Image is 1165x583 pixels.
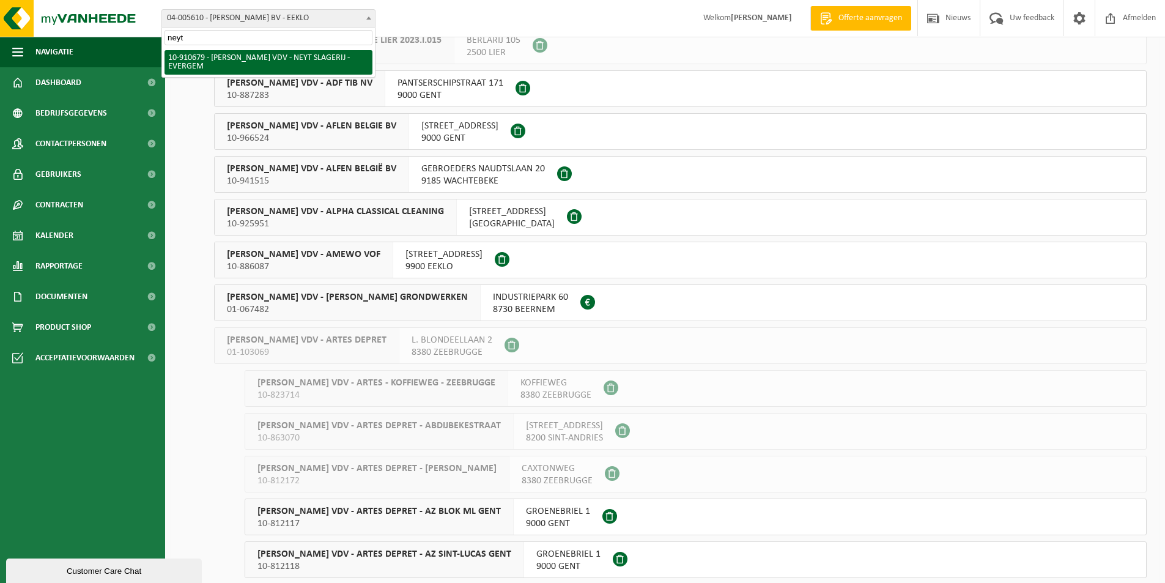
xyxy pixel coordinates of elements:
[526,420,603,432] span: [STREET_ADDRESS]
[227,303,468,316] span: 01-067482
[421,120,498,132] span: [STREET_ADDRESS]
[257,518,501,530] span: 10-812117
[257,432,501,444] span: 10-863070
[257,475,497,487] span: 10-812172
[421,175,545,187] span: 9185 WACHTEBEKE
[227,261,380,273] span: 10-886087
[35,343,135,373] span: Acceptatievoorwaarden
[214,113,1147,150] button: [PERSON_NAME] VDV - AFLEN BELGIE BV 10-966524 [STREET_ADDRESS]9000 GENT
[467,34,520,46] span: BERLARIJ 105
[227,175,396,187] span: 10-941515
[35,98,107,128] span: Bedrijfsgegevens
[227,346,386,358] span: 01-103069
[469,218,555,230] span: [GEOGRAPHIC_DATA]
[162,10,375,27] span: 04-005610 - ELIAS VANDEVOORDE BV - EEKLO
[35,159,81,190] span: Gebruikers
[412,334,492,346] span: L. BLONDEELLAAN 2
[493,291,568,303] span: INDUSTRIEPARK 60
[245,541,1147,578] button: [PERSON_NAME] VDV - ARTES DEPRET - AZ SINT-LUCAS GENT 10-812118 GROENEBRIEL 19000 GENT
[35,312,91,343] span: Product Shop
[810,6,911,31] a: Offerte aanvragen
[245,499,1147,535] button: [PERSON_NAME] VDV - ARTES DEPRET - AZ BLOK ML GENT 10-812117 GROENEBRIEL 19000 GENT
[165,50,372,75] li: 10-910679 - [PERSON_NAME] VDV - NEYT SLAGERIJ - EVERGEM
[35,67,81,98] span: Dashboard
[398,77,503,89] span: PANTSERSCHIPSTRAAT 171
[412,346,492,358] span: 8380 ZEEBRUGGE
[214,242,1147,278] button: [PERSON_NAME] VDV - AMEWO VOF 10-886087 [STREET_ADDRESS]9900 EEKLO
[257,462,497,475] span: [PERSON_NAME] VDV - ARTES DEPRET - [PERSON_NAME]
[214,284,1147,321] button: [PERSON_NAME] VDV - [PERSON_NAME] GRONDWERKEN 01-067482 INDUSTRIEPARK 608730 BEERNEM
[227,291,468,303] span: [PERSON_NAME] VDV - [PERSON_NAME] GRONDWERKEN
[227,218,444,230] span: 10-925951
[227,248,380,261] span: [PERSON_NAME] VDV - AMEWO VOF
[227,163,396,175] span: [PERSON_NAME] VDV - ALFEN BELGIË BV
[35,220,73,251] span: Kalender
[398,89,503,102] span: 9000 GENT
[421,132,498,144] span: 9000 GENT
[731,13,792,23] strong: [PERSON_NAME]
[257,505,501,518] span: [PERSON_NAME] VDV - ARTES DEPRET - AZ BLOK ML GENT
[493,303,568,316] span: 8730 BEERNEM
[257,548,511,560] span: [PERSON_NAME] VDV - ARTES DEPRET - AZ SINT-LUCAS GENT
[520,377,591,389] span: KOFFIEWEG
[227,120,396,132] span: [PERSON_NAME] VDV - AFLEN BELGIE BV
[526,518,590,530] span: 9000 GENT
[421,163,545,175] span: GEBROEDERS NAUDTSLAAN 20
[35,37,73,67] span: Navigatie
[161,9,375,28] span: 04-005610 - ELIAS VANDEVOORDE BV - EEKLO
[214,70,1147,107] button: [PERSON_NAME] VDV - ADF TIB NV 10-887283 PANTSERSCHIPSTRAAT 1719000 GENT
[536,548,601,560] span: GROENEBRIEL 1
[257,420,501,432] span: [PERSON_NAME] VDV - ARTES DEPRET - ABDIJBEKESTRAAT
[526,432,603,444] span: 8200 SINT-ANDRIES
[520,389,591,401] span: 8380 ZEEBRUGGE
[227,206,444,218] span: [PERSON_NAME] VDV - ALPHA CLASSICAL CLEANING
[467,46,520,59] span: 2500 LIER
[214,199,1147,236] button: [PERSON_NAME] VDV - ALPHA CLASSICAL CLEANING 10-925951 [STREET_ADDRESS][GEOGRAPHIC_DATA]
[35,251,83,281] span: Rapportage
[214,156,1147,193] button: [PERSON_NAME] VDV - ALFEN BELGIË BV 10-941515 GEBROEDERS NAUDTSLAAN 209185 WACHTEBEKE
[835,12,905,24] span: Offerte aanvragen
[257,377,495,389] span: [PERSON_NAME] VDV - ARTES - KOFFIEWEG - ZEEBRUGGE
[526,505,590,518] span: GROENEBRIEL 1
[536,560,601,573] span: 9000 GENT
[35,190,83,220] span: Contracten
[257,389,495,401] span: 10-823714
[469,206,555,218] span: [STREET_ADDRESS]
[257,560,511,573] span: 10-812118
[522,475,593,487] span: 8380 ZEEBRUGGE
[35,128,106,159] span: Contactpersonen
[227,89,372,102] span: 10-887283
[227,132,396,144] span: 10-966524
[227,77,372,89] span: [PERSON_NAME] VDV - ADF TIB NV
[405,261,483,273] span: 9900 EEKLO
[227,334,386,346] span: [PERSON_NAME] VDV - ARTES DEPRET
[35,281,87,312] span: Documenten
[405,248,483,261] span: [STREET_ADDRESS]
[522,462,593,475] span: CAXTONWEG
[6,556,204,583] iframe: chat widget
